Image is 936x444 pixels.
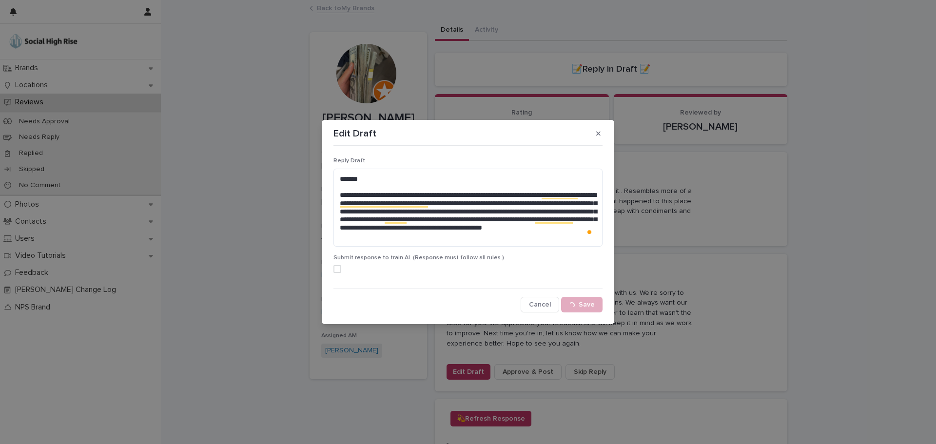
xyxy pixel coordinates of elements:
[333,169,603,247] textarea: To enrich screen reader interactions, please activate Accessibility in Grammarly extension settings
[333,158,365,164] span: Reply Draft
[333,255,504,261] span: Submit response to train AI. (Response must follow all rules.)
[521,297,559,312] button: Cancel
[579,301,595,308] span: Save
[561,297,603,312] button: Save
[333,128,376,139] p: Edit Draft
[529,301,551,308] span: Cancel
